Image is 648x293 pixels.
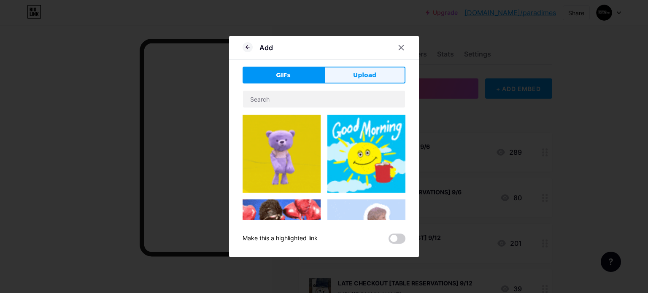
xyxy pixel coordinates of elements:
[243,91,405,108] input: Search
[259,43,273,53] div: Add
[276,71,291,80] span: GIFs
[243,199,321,259] img: Gihpy
[327,115,405,193] img: Gihpy
[243,67,324,83] button: GIFs
[243,115,321,193] img: Gihpy
[324,67,405,83] button: Upload
[353,71,376,80] span: Upload
[243,234,318,244] div: Make this a highlighted link
[327,199,405,277] img: Gihpy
